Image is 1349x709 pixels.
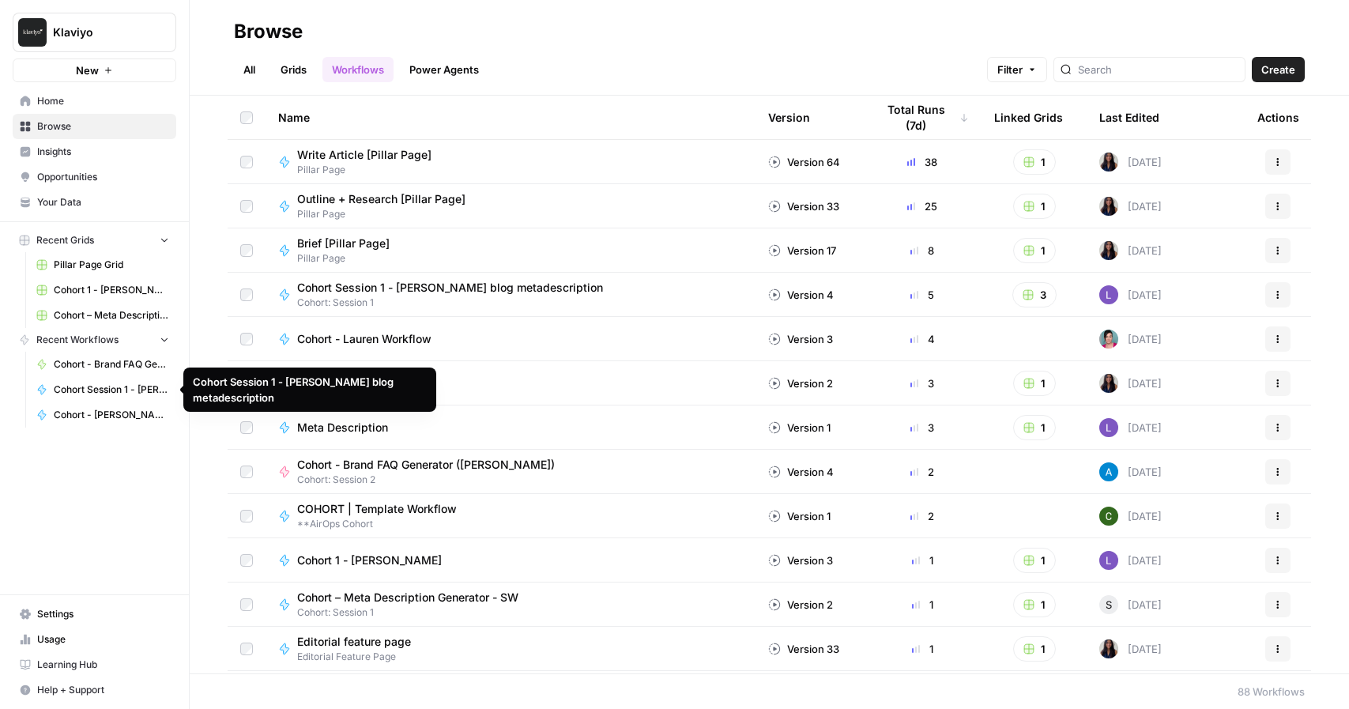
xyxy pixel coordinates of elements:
div: Version [768,96,810,139]
span: Cohort - Brand FAQ Generator (Benj) [54,357,169,371]
span: Klaviyo [53,25,149,40]
div: Linked Grids [994,96,1063,139]
div: Version 17 [768,243,836,258]
span: Settings [37,607,169,621]
div: Version 33 [768,198,839,214]
a: Cohort - Brand FAQ Generator ([PERSON_NAME])Cohort: Session 2 [278,457,743,487]
a: Insights [13,139,176,164]
span: Editorial feature page [297,634,411,650]
span: Cohort - [PERSON_NAME] - Blog hero image generation [54,408,169,422]
button: 1 [1013,371,1056,396]
span: Filter [997,62,1023,77]
span: Learning Hub [37,658,169,672]
button: 1 [1013,592,1056,617]
div: Version 1 [768,420,831,436]
a: Usage [13,627,176,652]
img: o3cqybgnmipr355j8nz4zpq1mc6x [1099,462,1118,481]
span: Cohort – Meta Description Generator - SW Grid [54,308,169,322]
button: New [13,58,176,82]
span: Cohort: Session 2 [297,473,567,487]
span: Help + Support [37,683,169,697]
button: 3 [1012,282,1057,307]
a: Cohort - Lauren Workflow [278,331,743,347]
a: Cohort Session 1 - [PERSON_NAME] blog metadescriptionCohort: Session 1 [278,280,743,310]
img: rox323kbkgutb4wcij4krxobkpon [1099,639,1118,658]
a: Power Agents [400,57,488,82]
button: Create [1252,57,1305,82]
span: Meta Description [297,420,388,436]
div: Last Edited [1099,96,1159,139]
button: Workspace: Klaviyo [13,13,176,52]
div: 1 [876,641,969,657]
a: Home [13,89,176,114]
div: [DATE] [1099,374,1162,393]
a: All [234,57,265,82]
div: [DATE] [1099,462,1162,481]
div: [DATE] [1099,507,1162,526]
a: Cohort - [PERSON_NAME] - Blog hero image generation [29,402,176,428]
div: [DATE] [1099,639,1162,658]
a: Your Data [13,190,176,215]
button: 1 [1013,194,1056,219]
img: 3v5gupj0m786yzjvk4tudrexhntl [1099,418,1118,437]
button: Help + Support [13,677,176,703]
span: Cohort - Brand FAQ Generator ([PERSON_NAME]) [297,457,555,473]
div: 5 [876,287,969,303]
span: Cohort 1 - [PERSON_NAME] [297,552,442,568]
a: Browse [13,114,176,139]
button: 1 [1013,149,1056,175]
span: Opportunities [37,170,169,184]
div: [DATE] [1099,285,1162,304]
a: Meta Description [278,420,743,436]
span: Insights [37,145,169,159]
a: Cohort 1 - [PERSON_NAME] [29,277,176,303]
a: COHORT | Template Workflow**AirOps Cohort [278,501,743,531]
a: Write Article [Pillar Page]Pillar Page [278,147,743,177]
a: Google Doc [278,375,743,391]
button: 1 [1013,548,1056,573]
div: [DATE] [1099,330,1162,349]
div: 38 [876,154,969,170]
button: 1 [1013,636,1056,662]
input: Search [1078,62,1238,77]
img: 3v5gupj0m786yzjvk4tudrexhntl [1099,285,1118,304]
span: Write Article [Pillar Page] [297,147,431,163]
a: Cohort – Meta Description Generator - SWCohort: Session 1 [278,590,743,620]
div: Version 2 [768,375,833,391]
button: 1 [1013,238,1056,263]
span: Cohort: Session 1 [297,296,616,310]
img: 14qrvic887bnlg6dzgoj39zarp80 [1099,507,1118,526]
div: Version 64 [768,154,840,170]
a: Opportunities [13,164,176,190]
img: rox323kbkgutb4wcij4krxobkpon [1099,374,1118,393]
span: Recent Workflows [36,333,119,347]
div: [DATE] [1099,418,1162,437]
span: Browse [37,119,169,134]
span: New [76,62,99,78]
a: Brief [Pillar Page]Pillar Page [278,236,743,266]
div: Version 3 [768,331,833,347]
a: Cohort - Brand FAQ Generator (Benj) [29,352,176,377]
div: [DATE] [1099,153,1162,172]
img: rox323kbkgutb4wcij4krxobkpon [1099,153,1118,172]
img: rox323kbkgutb4wcij4krxobkpon [1099,197,1118,216]
button: 1 [1013,415,1056,440]
button: Filter [987,57,1047,82]
span: COHORT | Template Workflow [297,501,457,517]
a: Learning Hub [13,652,176,677]
img: p2ajfkachsjhajltiglpihxvj7qq [1099,330,1118,349]
span: Pillar Page [297,207,478,221]
span: Cohort – Meta Description Generator - SW [297,590,518,605]
div: 4 [876,331,969,347]
button: Recent Grids [13,228,176,252]
span: Cohort Session 1 - [PERSON_NAME] blog metadescription [297,280,603,296]
span: Pillar Page Grid [54,258,169,272]
div: Version 33 [768,641,839,657]
span: Pillar Page [297,163,444,177]
div: Version 2 [768,597,833,613]
a: Outline + Research [Pillar Page]Pillar Page [278,191,743,221]
a: Cohort Session 1 - [PERSON_NAME] blog metadescription [29,377,176,402]
div: Name [278,96,743,139]
span: Editorial Feature Page [297,650,424,664]
div: [DATE] [1099,197,1162,216]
